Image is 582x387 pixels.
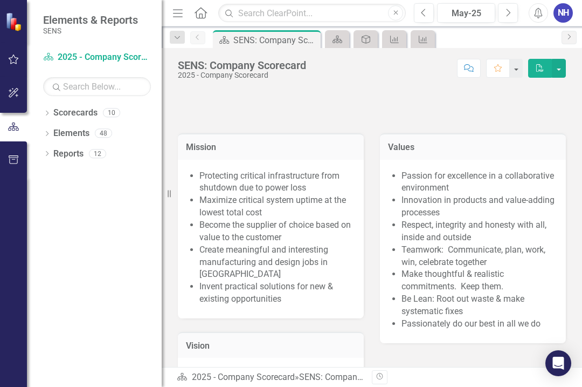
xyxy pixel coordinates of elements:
li: Passion for excellence in a collaborative environment [401,170,555,195]
li: Protecting critical infrastructure from shutdown due to power loss [199,170,353,195]
a: 2025 - Company Scorecard [192,372,295,382]
li: Maximize critical system uptime at the lowest total cost [199,194,353,219]
input: Search ClearPoint... [218,4,406,23]
li: Be Lean: Root out waste & make systematic fixes [401,293,555,318]
li: Make thoughtful & realistic commitments. Keep them. [401,268,555,293]
div: SENS: Company Scorecard [233,33,318,47]
a: Elements [53,127,89,140]
button: May-25 [437,3,495,23]
div: 12 [89,149,106,158]
div: 48 [95,129,112,138]
li: Passionately do our best in all we do [401,318,555,330]
span: Elements & Reports [43,13,138,26]
a: 2025 - Company Scorecard [43,51,151,64]
div: 10 [103,108,120,118]
img: ClearPoint Strategy [5,12,25,31]
h3: Vision [186,341,356,351]
li: Invent practical solutions for new & existing opportunities [199,281,353,305]
li: Respect, integrity and honesty with all, inside and outside [401,219,555,244]
small: SENS [43,26,138,35]
li: Become the supplier of choice based on value to the customer [199,219,353,244]
div: Open Intercom Messenger [545,350,571,376]
a: Reports [53,148,84,160]
a: Scorecards [53,107,98,119]
div: May-25 [441,7,491,20]
button: NH [553,3,573,23]
h3: Mission [186,142,356,152]
li: Create meaningful and interesting manufacturing and design jobs in [GEOGRAPHIC_DATA] [199,244,353,281]
div: 2025 - Company Scorecard [178,71,306,79]
div: SENS: Company Scorecard [178,59,306,71]
div: » [177,371,364,384]
h3: Values [388,142,558,152]
input: Search Below... [43,77,151,96]
div: SENS: Company Scorecard [299,372,402,382]
li: Innovation in products and value-adding processes [401,194,555,219]
li: Teamwork: Communicate, plan, work, win, celebrate together [401,244,555,269]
